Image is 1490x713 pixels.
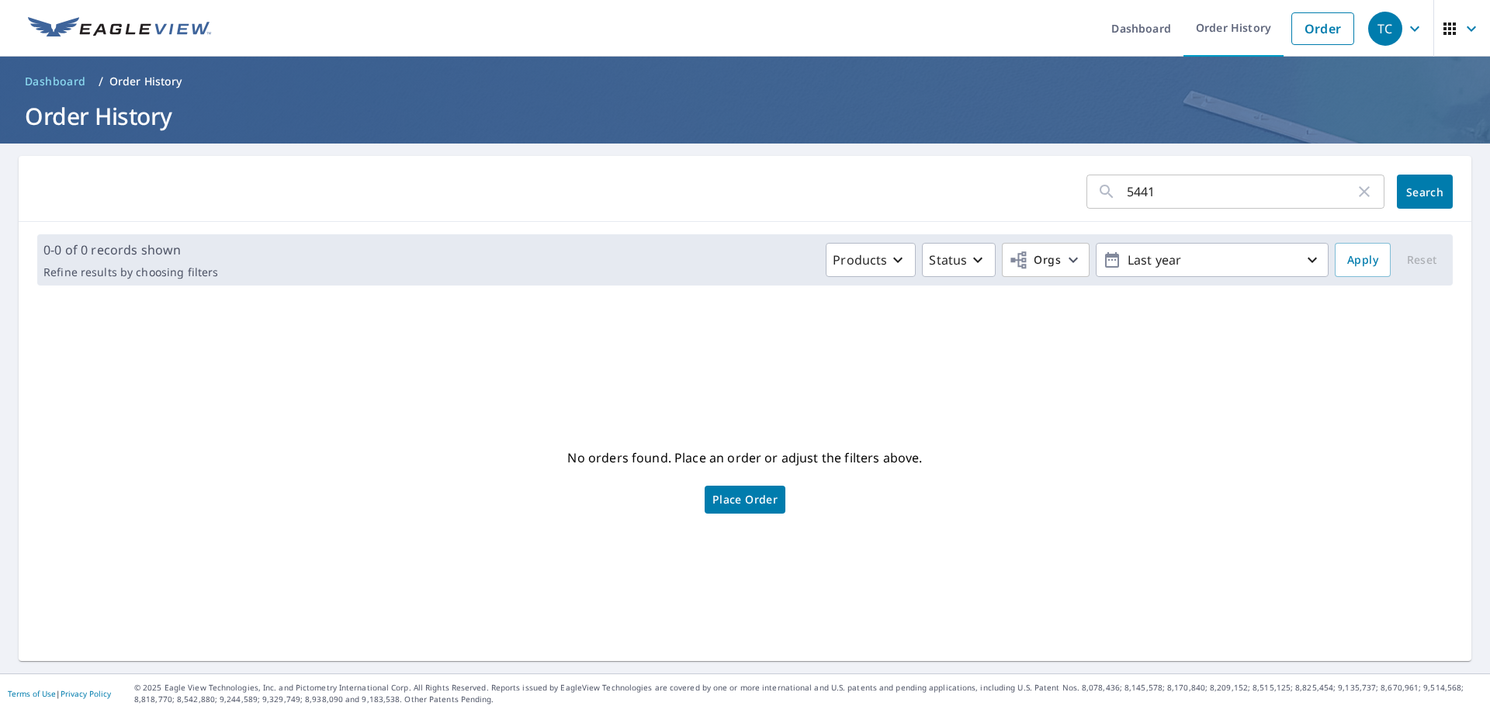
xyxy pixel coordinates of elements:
span: Apply [1347,251,1378,270]
a: Privacy Policy [61,688,111,699]
span: Dashboard [25,74,86,89]
p: Products [833,251,887,269]
span: Orgs [1009,251,1061,270]
button: Orgs [1002,243,1090,277]
button: Products [826,243,916,277]
p: No orders found. Place an order or adjust the filters above. [567,445,922,470]
a: Place Order [705,486,785,514]
button: Search [1397,175,1453,209]
p: Refine results by choosing filters [43,265,218,279]
a: Dashboard [19,69,92,94]
a: Order [1291,12,1354,45]
h1: Order History [19,100,1471,132]
button: Last year [1096,243,1329,277]
p: Last year [1121,247,1303,274]
p: © 2025 Eagle View Technologies, Inc. and Pictometry International Corp. All Rights Reserved. Repo... [134,682,1482,705]
a: Terms of Use [8,688,56,699]
li: / [99,72,103,91]
p: 0-0 of 0 records shown [43,241,218,259]
button: Apply [1335,243,1391,277]
nav: breadcrumb [19,69,1471,94]
p: Order History [109,74,182,89]
input: Address, Report #, Claim ID, etc. [1127,170,1355,213]
img: EV Logo [28,17,211,40]
span: Search [1409,185,1440,199]
button: Status [922,243,996,277]
p: Status [929,251,967,269]
div: TC [1368,12,1402,46]
p: | [8,689,111,698]
span: Place Order [712,496,778,504]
